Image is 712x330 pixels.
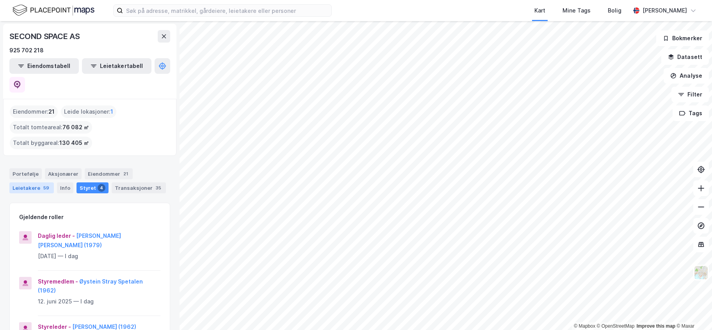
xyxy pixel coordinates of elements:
[9,58,79,74] button: Eiendomstabell
[98,184,105,192] div: 4
[9,182,54,193] div: Leietakere
[42,184,51,192] div: 59
[656,30,709,46] button: Bokmerker
[45,168,82,179] div: Aksjonærer
[694,265,708,280] img: Z
[637,323,675,329] a: Improve this map
[59,138,89,148] span: 130 405 ㎡
[38,297,160,306] div: 12. juni 2025 — I dag
[82,58,151,74] button: Leietakertabell
[597,323,635,329] a: OpenStreetMap
[608,6,621,15] div: Bolig
[110,107,113,116] span: 1
[61,105,116,118] div: Leide lokasjoner :
[574,323,595,329] a: Mapbox
[48,107,55,116] span: 21
[112,182,166,193] div: Transaksjoner
[10,137,92,149] div: Totalt byggareal :
[643,6,687,15] div: [PERSON_NAME]
[154,184,163,192] div: 35
[673,293,712,330] iframe: Chat Widget
[57,182,73,193] div: Info
[10,105,58,118] div: Eiendommer :
[673,105,709,121] button: Tags
[77,182,109,193] div: Styret
[562,6,591,15] div: Mine Tags
[85,168,133,179] div: Eiendommer
[123,5,331,16] input: Søk på adresse, matrikkel, gårdeiere, leietakere eller personer
[661,49,709,65] button: Datasett
[9,30,82,43] div: SECOND SPACE AS
[534,6,545,15] div: Kart
[9,168,42,179] div: Portefølje
[664,68,709,84] button: Analyse
[38,252,160,261] div: [DATE] — I dag
[673,293,712,330] div: Kontrollprogram for chat
[12,4,94,17] img: logo.f888ab2527a4732fd821a326f86c7f29.svg
[9,46,44,55] div: 925 702 218
[19,212,64,222] div: Gjeldende roller
[10,121,92,134] div: Totalt tomteareal :
[671,87,709,102] button: Filter
[122,170,130,178] div: 21
[62,123,89,132] span: 76 082 ㎡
